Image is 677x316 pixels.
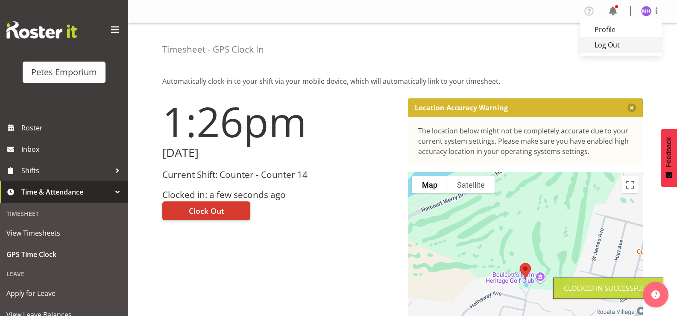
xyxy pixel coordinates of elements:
h3: Current Shift: Counter - Counter 14 [162,170,398,180]
button: Feedback - Show survey [661,129,677,187]
div: Timesheet [2,205,126,222]
span: GPS Time Clock [6,248,122,261]
a: Apply for Leave [2,283,126,304]
span: Shifts [21,164,111,177]
a: Log Out [580,37,662,53]
div: The location below might not be completely accurate due to your current system settings. Please m... [418,126,633,157]
button: Clock Out [162,201,250,220]
span: Apply for Leave [6,287,122,300]
span: Clock Out [189,205,224,216]
img: help-xxl-2.png [651,290,660,299]
img: mackenzie-halford4471.jpg [641,6,651,16]
a: Profile [580,22,662,37]
div: Leave [2,265,126,283]
button: Toggle fullscreen view [621,176,639,193]
span: View Timesheets [6,227,122,239]
h4: Timesheet - GPS Clock In [162,44,264,54]
div: Petes Emporium [31,66,97,79]
span: Time & Attendance [21,186,111,198]
span: Feedback [665,137,673,167]
p: Location Accuracy Warning [415,103,508,112]
span: Roster [21,121,124,134]
h1: 1:26pm [162,98,398,145]
div: Clocked in Successfully [564,283,653,293]
a: GPS Time Clock [2,244,126,265]
p: Automatically clock-in to your shift via your mobile device, which will automatically link to you... [162,76,643,86]
img: Rosterit website logo [6,21,77,38]
h2: [DATE] [162,146,398,159]
button: Show street map [412,176,447,193]
a: View Timesheets [2,222,126,244]
button: Show satellite imagery [447,176,495,193]
button: Close message [627,103,636,112]
span: Inbox [21,143,124,156]
h3: Clocked in: a few seconds ago [162,190,398,200]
